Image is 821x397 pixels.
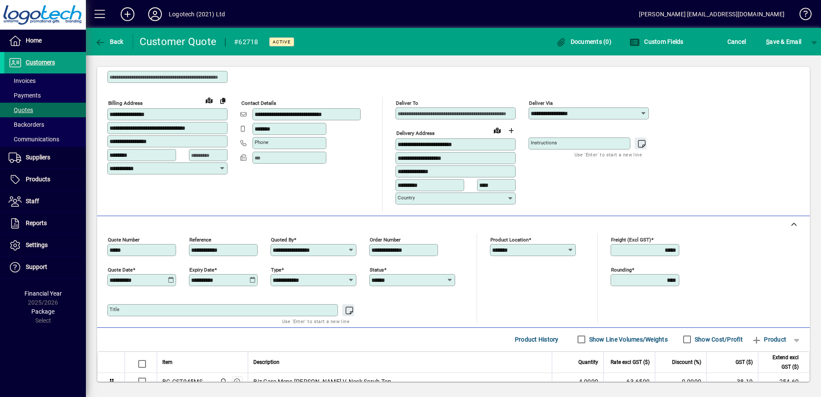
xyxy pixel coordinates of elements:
[9,136,59,143] span: Communications
[4,103,86,117] a: Quotes
[611,357,650,367] span: Rate excl GST ($)
[26,59,55,66] span: Customers
[216,94,230,107] button: Copy to Delivery address
[766,38,769,45] span: S
[4,257,86,278] a: Support
[26,198,39,205] span: Staff
[4,117,86,132] a: Backorders
[396,100,418,106] mat-label: Deliver To
[202,93,216,107] a: View on map
[579,377,599,386] span: 4.0000
[587,335,668,344] label: Show Line Volumes/Weights
[725,34,748,49] button: Cancel
[162,377,203,386] div: BC-CST945MS
[26,176,50,183] span: Products
[766,35,801,49] span: ave & Email
[609,377,650,386] div: 63.6500
[751,333,786,346] span: Product
[529,100,553,106] mat-label: Deliver via
[169,7,225,21] div: Logotech (2021) Ltd
[26,241,48,248] span: Settings
[189,266,214,272] mat-label: Expiry date
[253,357,280,367] span: Description
[556,38,611,45] span: Documents (0)
[141,6,169,22] button: Profile
[515,333,559,346] span: Product History
[490,236,529,242] mat-label: Product location
[627,34,686,49] button: Custom Fields
[611,236,651,242] mat-label: Freight (excl GST)
[490,123,504,137] a: View on map
[693,335,743,344] label: Show Cost/Profit
[108,236,140,242] mat-label: Quote number
[763,353,799,372] span: Extend excl GST ($)
[9,77,36,84] span: Invoices
[672,357,701,367] span: Discount (%)
[762,34,806,49] button: Save & Email
[4,235,86,256] a: Settings
[24,290,62,297] span: Financial Year
[218,377,228,386] span: Central
[95,38,124,45] span: Back
[629,38,684,45] span: Custom Fields
[26,220,47,226] span: Reports
[31,308,55,315] span: Package
[26,263,47,270] span: Support
[253,377,391,386] span: Biz Care Mens [PERSON_NAME] V-Neck Scrub Top
[511,332,562,347] button: Product History
[398,195,415,201] mat-label: Country
[109,306,119,312] mat-label: Title
[93,34,126,49] button: Back
[4,191,86,212] a: Staff
[736,357,753,367] span: GST ($)
[9,107,33,113] span: Quotes
[747,332,791,347] button: Product
[273,39,291,45] span: Active
[793,2,810,30] a: Knowledge Base
[189,236,211,242] mat-label: Reference
[271,236,294,242] mat-label: Quoted by
[9,121,44,128] span: Backorders
[553,34,614,49] button: Documents (0)
[162,357,173,367] span: Item
[575,150,642,159] mat-hint: Use 'Enter' to start a new line
[706,373,758,391] td: 38.19
[234,35,258,49] div: #62718
[531,140,557,146] mat-label: Instructions
[26,37,42,44] span: Home
[611,266,632,272] mat-label: Rounding
[727,35,746,49] span: Cancel
[370,266,384,272] mat-label: Status
[370,236,401,242] mat-label: Order number
[282,316,350,326] mat-hint: Use 'Enter' to start a new line
[4,132,86,147] a: Communications
[4,30,86,52] a: Home
[578,357,598,367] span: Quantity
[4,169,86,190] a: Products
[140,35,217,49] div: Customer Quote
[9,92,41,99] span: Payments
[4,147,86,168] a: Suppliers
[255,139,268,145] mat-label: Phone
[504,124,518,137] button: Choose address
[4,88,86,103] a: Payments
[114,6,141,22] button: Add
[639,7,785,21] div: [PERSON_NAME] [EMAIL_ADDRESS][DOMAIN_NAME]
[86,34,133,49] app-page-header-button: Back
[108,266,133,272] mat-label: Quote date
[655,373,706,391] td: 0.0000
[4,213,86,234] a: Reports
[271,266,281,272] mat-label: Type
[758,373,809,391] td: 254.60
[4,73,86,88] a: Invoices
[26,154,50,161] span: Suppliers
